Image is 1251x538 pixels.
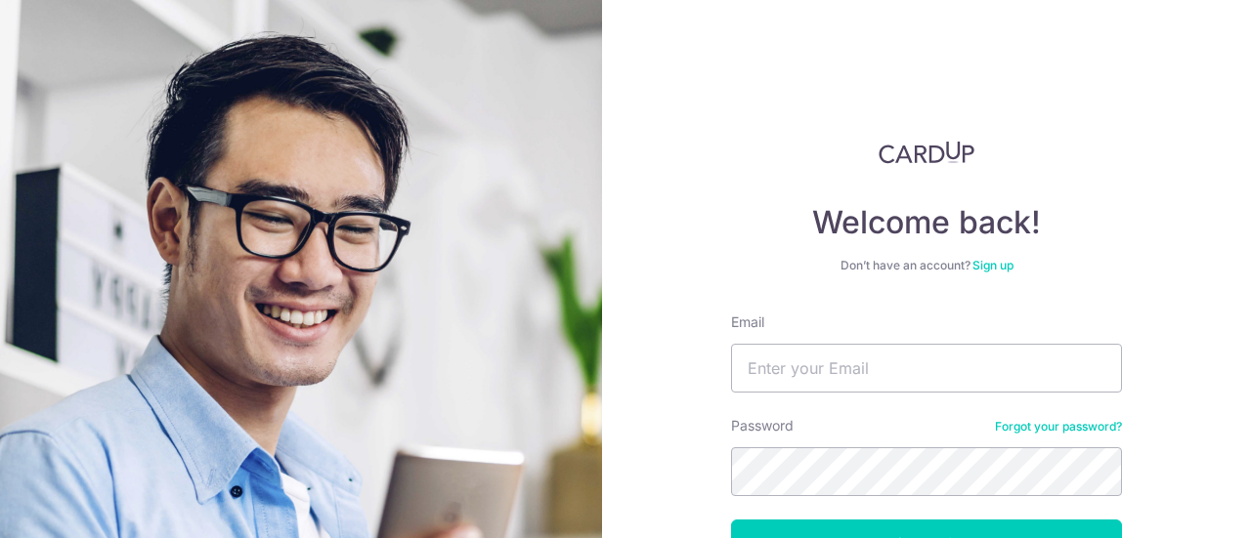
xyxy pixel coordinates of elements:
[879,141,974,164] img: CardUp Logo
[731,312,764,332] label: Email
[972,258,1014,272] a: Sign up
[731,344,1122,393] input: Enter your Email
[995,419,1122,435] a: Forgot your password?
[731,258,1122,273] div: Don’t have an account?
[731,416,794,435] label: Password
[731,203,1122,242] h4: Welcome back!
